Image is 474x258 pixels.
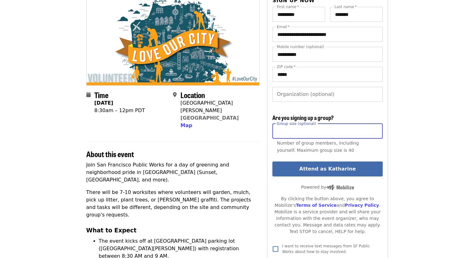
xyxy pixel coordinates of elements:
[272,87,382,102] input: Organization (optional)
[86,148,134,159] span: About this event
[277,65,295,69] label: ZIP code
[180,122,192,128] span: Map
[86,92,91,98] i: calendar icon
[180,115,239,121] a: [GEOGRAPHIC_DATA]
[272,7,325,22] input: First name
[330,7,383,22] input: Last name
[277,141,359,153] span: Number of group members, including yourself. Maximum group size is 40
[296,203,337,208] a: Terms of Service
[277,5,299,9] label: First name
[272,27,382,42] input: Email
[173,92,177,98] i: map-marker-alt icon
[272,67,382,82] input: ZIP code
[94,107,145,114] div: 8:30am – 12pm PDT
[272,113,334,122] span: Are you signing up a group?
[272,47,382,62] input: Mobile number (optional)
[180,99,255,114] div: [GEOGRAPHIC_DATA][PERSON_NAME]
[180,122,192,129] button: Map
[86,226,260,235] h3: What to Expect
[86,161,260,184] p: Join San Francisco Public Works for a day of greening and neighborhood pride in [GEOGRAPHIC_DATA]...
[277,121,316,126] span: Group size (optional)
[180,89,205,100] span: Location
[272,124,382,139] input: [object Object]
[345,203,379,208] a: Privacy Policy
[277,45,324,49] label: Mobile number (optional)
[334,5,357,9] label: Last name
[282,244,370,254] span: I want to receive text messages from SF Public Works about how to stay involved.
[301,185,354,190] span: Powered by
[94,100,113,106] strong: [DATE]
[326,185,354,190] img: Powered by Mobilize
[272,161,382,176] button: Attend as Katharine
[277,25,290,29] label: Email
[94,89,108,100] span: Time
[86,189,260,219] p: There will be 7-10 worksites where volunteers will garden, mulch, pick up litter, plant trees, or...
[272,196,382,235] div: By clicking the button above, you agree to Mobilize's and . Mobilize is a service provider and wi...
